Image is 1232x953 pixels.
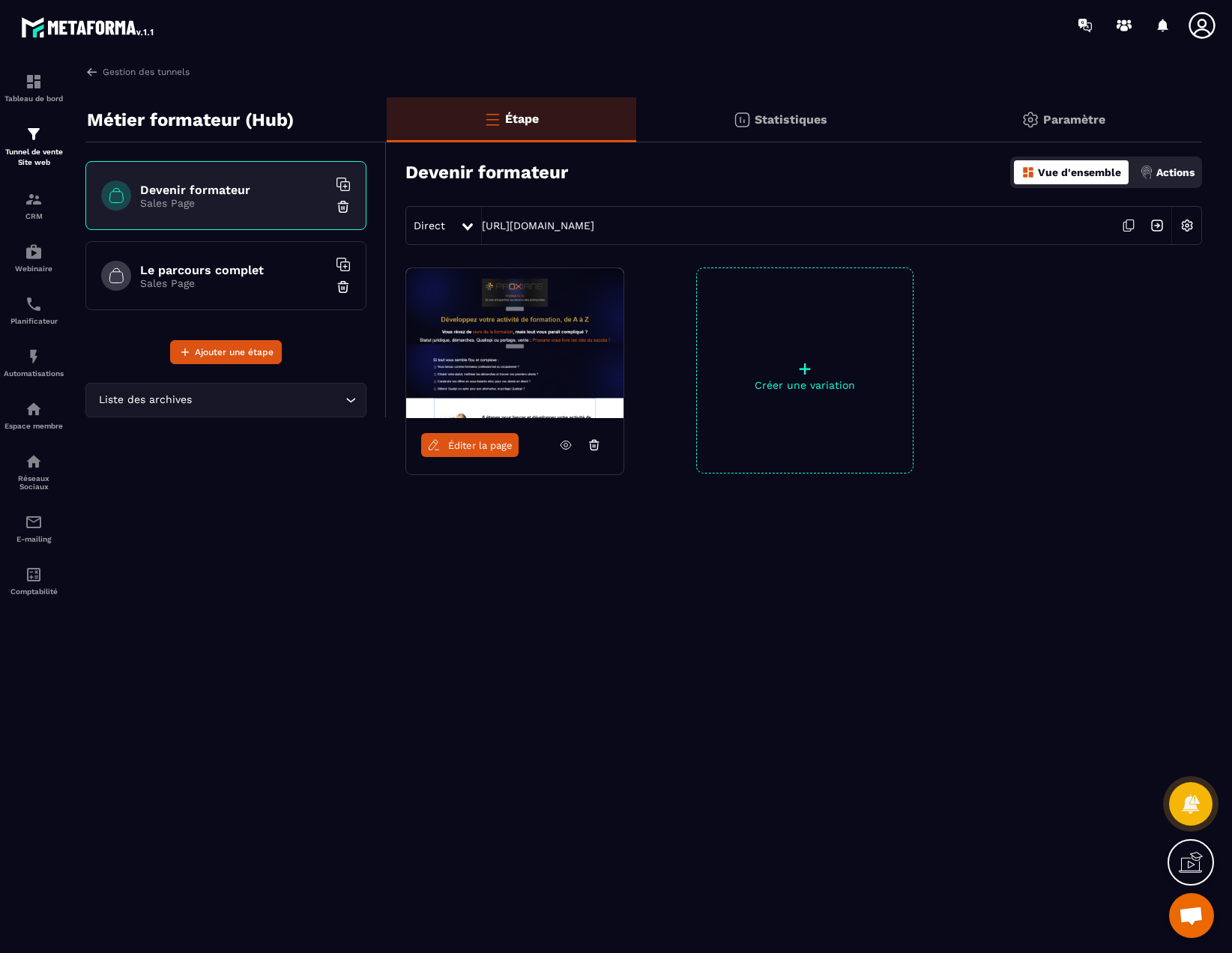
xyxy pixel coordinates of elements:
img: logo [21,13,156,40]
img: formation [25,125,43,143]
img: formation [25,73,43,91]
img: arrow-next.bcc2205e.svg [1143,211,1171,240]
img: formation [25,190,43,208]
span: Direct [414,220,445,232]
img: image [406,268,623,418]
span: Ajouter une étape [195,345,274,360]
img: trash [336,199,351,214]
a: formationformationTableau de bord [4,61,64,114]
img: accountant [25,566,43,584]
p: Actions [1156,166,1195,178]
img: bars-o.4a397970.svg [483,110,501,128]
a: automationsautomationsEspace membre [4,389,64,441]
input: Search for option [195,392,342,408]
h6: Le parcours complet [140,263,327,277]
img: setting-w.858f3a88.svg [1173,211,1201,240]
a: emailemailE-mailing [4,502,64,554]
p: Statistiques [755,112,827,127]
p: Tableau de bord [4,94,64,103]
p: CRM [4,212,64,220]
img: email [25,513,43,531]
p: E-mailing [4,535,64,543]
p: Paramètre [1043,112,1105,127]
p: Métier formateur (Hub) [87,105,294,135]
a: accountantaccountantComptabilité [4,554,64,607]
span: Liste des archives [95,392,195,408]
div: Mở cuộc trò chuyện [1169,893,1214,938]
img: automations [25,243,43,261]
img: stats.20deebd0.svg [733,111,751,129]
p: Tunnel de vente Site web [4,147,64,168]
a: formationformationTunnel de vente Site web [4,114,64,179]
button: Ajouter une étape [170,340,282,364]
img: automations [25,348,43,366]
img: actions.d6e523a2.png [1140,166,1153,179]
p: Créer une variation [697,379,913,391]
a: social-networksocial-networkRéseaux Sociaux [4,441,64,502]
a: automationsautomationsAutomatisations [4,336,64,389]
a: [URL][DOMAIN_NAME] [482,220,594,232]
a: schedulerschedulerPlanificateur [4,284,64,336]
p: Sales Page [140,197,327,209]
h6: Devenir formateur [140,183,327,197]
h3: Devenir formateur [405,162,568,183]
img: trash [336,279,351,294]
img: automations [25,400,43,418]
a: automationsautomationsWebinaire [4,232,64,284]
p: + [697,358,913,379]
img: arrow [85,65,99,79]
p: Étape [505,112,539,126]
img: social-network [25,453,43,471]
a: formationformationCRM [4,179,64,232]
a: Éditer la page [421,433,519,457]
p: Comptabilité [4,587,64,596]
p: Vue d'ensemble [1038,166,1121,178]
img: setting-gr.5f69749f.svg [1021,111,1039,129]
p: Automatisations [4,369,64,378]
p: Planificateur [4,317,64,325]
span: Éditer la page [448,440,513,451]
a: Gestion des tunnels [85,65,190,79]
img: dashboard-orange.40269519.svg [1021,166,1035,179]
img: scheduler [25,295,43,313]
p: Espace membre [4,422,64,430]
p: Webinaire [4,264,64,273]
p: Réseaux Sociaux [4,474,64,491]
div: Search for option [85,383,366,417]
p: Sales Page [140,277,327,289]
